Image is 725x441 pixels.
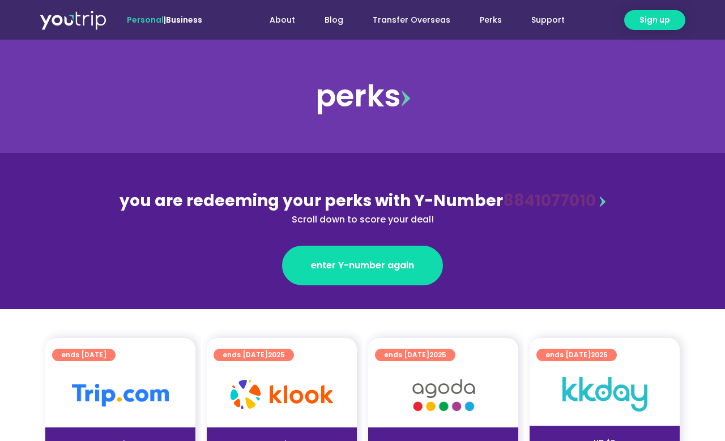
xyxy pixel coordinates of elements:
span: ends [DATE] [384,349,446,361]
a: Perks [465,10,517,31]
span: | [127,14,202,25]
span: enter Y-number again [311,259,414,272]
a: Blog [310,10,358,31]
a: ends [DATE]2025 [375,349,455,361]
span: 2025 [429,350,446,359]
a: Support [517,10,579,31]
a: ends [DATE]2025 [214,349,294,361]
span: you are redeeming your perks with Y-Number [120,190,503,212]
a: 8841077010 [503,190,596,212]
span: 2025 [268,350,285,359]
span: ends [DATE] [223,349,285,361]
a: Transfer Overseas [358,10,465,31]
a: ends [DATE]2025 [536,349,617,361]
a: ends [DATE] [52,349,116,361]
span: Sign up [639,14,670,26]
div: Scroll down to score your deal! [117,213,608,226]
nav: Menu [233,10,579,31]
a: enter Y-number again [282,246,443,285]
span: ends [DATE] [61,349,106,361]
a: Business [166,14,202,25]
a: Sign up [624,10,685,30]
a: About [255,10,310,31]
span: ends [DATE] [545,349,608,361]
span: 2025 [591,350,608,359]
span: Personal [127,14,164,25]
